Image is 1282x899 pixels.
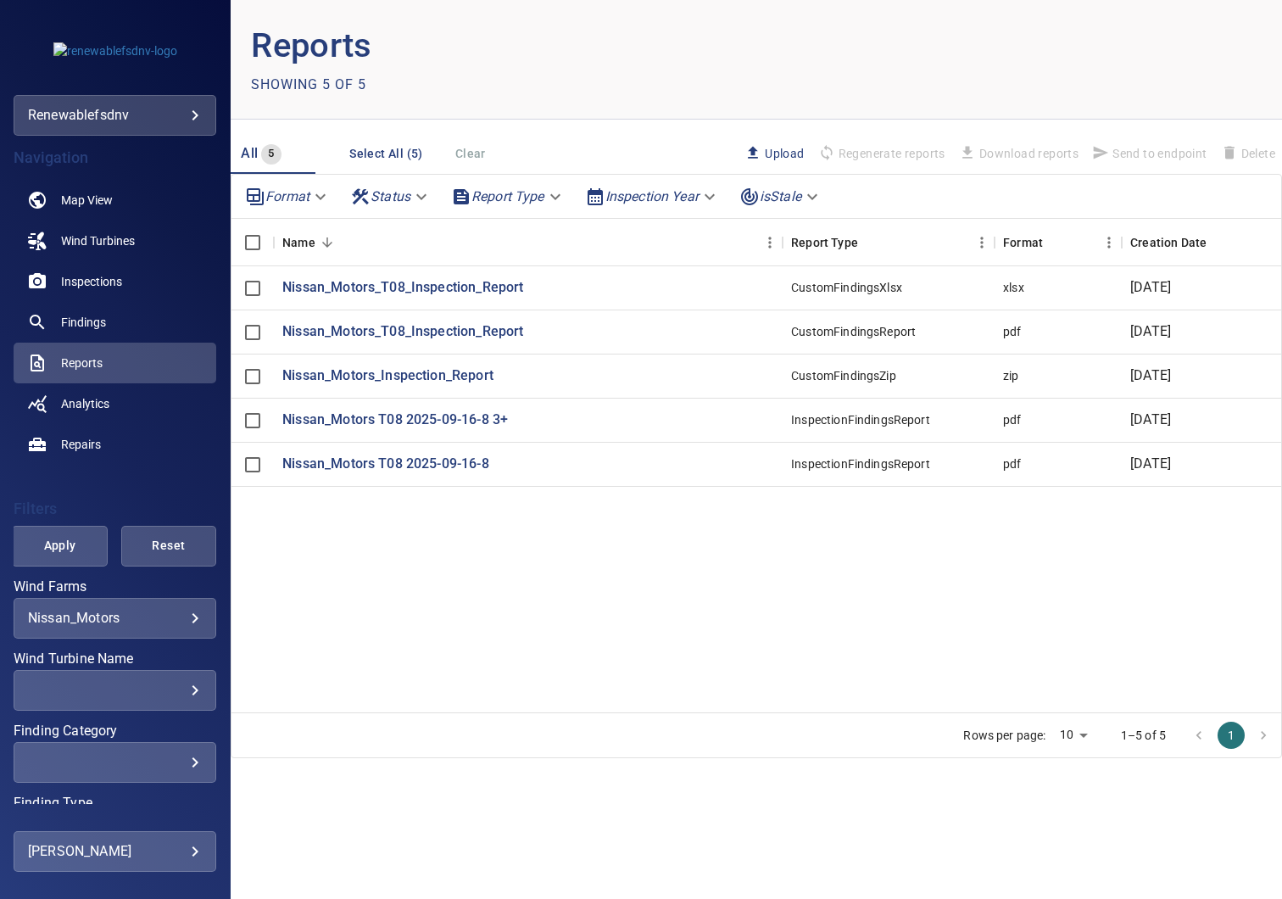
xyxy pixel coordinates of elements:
[14,302,216,343] a: findings noActive
[1130,322,1171,342] p: [DATE]
[61,314,106,331] span: Findings
[274,219,783,266] div: Name
[61,273,122,290] span: Inspections
[791,323,916,340] div: CustomFindingsReport
[238,181,337,211] div: Format
[343,181,438,211] div: Status
[282,410,508,430] a: Nissan_Motors T08 2025-09-16-8 3+
[251,20,756,71] p: Reports
[371,188,410,204] em: Status
[1003,219,1043,266] div: Format
[1003,279,1024,296] div: xlsx
[1003,323,1021,340] div: pdf
[1130,366,1171,386] p: [DATE]
[251,75,366,95] p: Showing 5 of 5
[14,383,216,424] a: analytics noActive
[1218,722,1245,749] button: page 1
[241,145,258,161] span: All
[14,652,216,666] label: Wind Turbine Name
[14,742,216,783] div: Finding Category
[343,138,430,170] button: Select All (5)
[760,188,801,204] em: isStale
[28,610,202,626] div: Nissan_Motors
[121,526,216,567] button: Reset
[61,192,113,209] span: Map View
[1003,367,1018,384] div: zip
[28,102,202,129] div: renewablefsdnv
[261,144,281,164] span: 5
[605,188,699,204] em: Inspection Year
[791,219,858,266] div: Report Type
[744,144,804,163] span: Upload
[1003,411,1021,428] div: pdf
[1130,455,1171,474] p: [DATE]
[14,580,216,594] label: Wind Farms
[14,724,216,738] label: Finding Category
[471,188,544,204] em: Report Type
[578,181,726,211] div: Inspection Year
[1121,727,1166,744] p: 1–5 of 5
[14,598,216,639] div: Wind Farms
[315,231,339,254] button: Sort
[12,526,107,567] button: Apply
[53,42,177,59] img: renewablefsdnv-logo
[14,343,216,383] a: reports active
[61,232,135,249] span: Wind Turbines
[1130,410,1171,430] p: [DATE]
[14,424,216,465] a: repairs noActive
[14,261,216,302] a: inspections noActive
[1130,278,1171,298] p: [DATE]
[282,455,489,474] a: Nissan_Motors T08 2025-09-16-8
[1053,723,1094,747] div: 10
[1096,230,1122,255] button: Menu
[142,535,195,556] span: Reset
[61,395,109,412] span: Analytics
[282,322,523,342] a: Nissan_Motors_T08_Inspection_Report
[265,188,309,204] em: Format
[1130,219,1207,266] div: Creation Date
[14,221,216,261] a: windturbines noActive
[14,95,216,136] div: renewablefsdnv
[858,231,882,254] button: Sort
[28,838,202,865] div: [PERSON_NAME]
[783,219,995,266] div: Report Type
[791,411,930,428] div: InspectionFindingsReport
[1003,455,1021,472] div: pdf
[1207,231,1230,254] button: Sort
[1043,231,1067,254] button: Sort
[791,367,896,384] div: CustomFindingsZip
[444,181,571,211] div: Report Type
[61,436,101,453] span: Repairs
[282,366,493,386] a: Nissan_Motors_Inspection_Report
[963,727,1045,744] p: Rows per page:
[1183,722,1279,749] nav: pagination navigation
[733,181,828,211] div: isStale
[757,230,783,255] button: Menu
[282,219,315,266] div: Name
[738,139,811,168] button: Upload
[14,180,216,221] a: map noActive
[282,278,523,298] a: Nissan_Motors_T08_Inspection_Report
[33,535,86,556] span: Apply
[14,796,216,810] label: Finding Type
[61,355,103,371] span: Reports
[14,500,216,517] h4: Filters
[791,455,930,472] div: InspectionFindingsReport
[791,279,902,296] div: CustomFindingsXlsx
[995,219,1122,266] div: Format
[14,149,216,166] h4: Navigation
[969,230,995,255] button: Menu
[14,670,216,711] div: Wind Turbine Name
